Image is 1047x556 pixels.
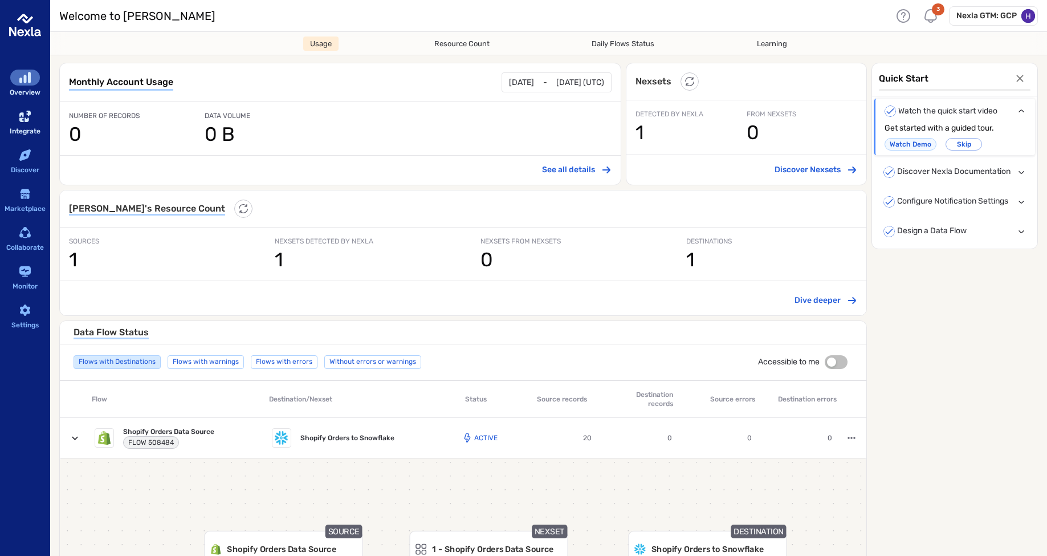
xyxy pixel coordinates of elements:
span: Discover Nexla Documentation [897,167,1011,178]
h6: Nexla GTM: GCP [956,10,1017,22]
h6: Nexsets [635,76,671,87]
div: 3 [932,3,944,16]
div: Destination errors [778,395,837,404]
div: Overview [10,87,40,99]
button: Discover Nexsets [770,160,862,180]
img: Snowflake [275,431,288,445]
span: Accessible to me [758,356,820,368]
span: Flows with warnings [168,354,243,370]
div: Integrate [10,125,40,137]
span: Daily Flows Status [592,39,654,48]
div: table-td-row [681,418,761,458]
div: - [502,73,611,92]
div: Destination/Nexset [269,395,332,404]
div: table-td-row [761,418,841,458]
img: ACg8ocJfsw-lCdNU7Q_oT4dyXxQKwL13WiENarzUPZPiEKFxUXezNQ=s96-c [1021,9,1035,23]
h6: Data Flow Status [74,327,149,338]
a: Overview [7,68,43,100]
span: Usage [310,39,332,48]
span: SOURCE [328,527,360,535]
div: table-td-row [441,418,521,458]
span: DESTINATION [734,527,784,535]
div: table-td-row [601,418,681,458]
span: NEXSET [535,527,565,535]
img: logo [9,9,41,41]
div: Destination records [610,390,673,408]
span: Design a Data Flow [897,226,967,237]
span: Flows with errors [251,354,317,370]
div: Design a Data Flow [874,219,1035,244]
span: Learning [757,39,787,48]
a: Collaborate [7,224,43,255]
a: Watch Demo [885,138,936,151]
div: local-table-inner-cotainer [60,380,866,418]
a: Integrate [7,107,43,139]
span: Shopify Orders Data Source [123,427,214,436]
div: Discover Nexla Documentation [874,160,1035,185]
span: Resource Count [434,39,490,48]
span: FROM NEXSETS [747,109,857,119]
div: table-td-row [263,418,440,458]
div: Flows with warnings [168,355,244,369]
h6: [PERSON_NAME] 's Resource Count [69,203,225,214]
div: Help [894,7,912,25]
h1: 1 [69,249,240,271]
span: Flows with Destinations [74,354,160,370]
span: DESTINATIONS [686,237,857,246]
div: Without errors or warnings [324,355,421,369]
p: [DATE] (UTC) [556,76,604,90]
h3: Welcome to [PERSON_NAME] [59,9,215,23]
h6: 1 - Shopify Orders Data Source [432,545,562,554]
div: Source records [532,392,592,406]
a: Marketplace [7,185,43,217]
h1: 0 [747,121,857,144]
span: DETECTED BY NEXLA [635,109,746,119]
button: Skip [946,138,982,151]
a: Settings [7,301,43,333]
span: NEXSETS FROM NEXSETS [480,237,651,246]
div: Discover [11,164,39,176]
span: Without errors or warnings [325,354,421,370]
span: Configure Notification Settings [897,196,1008,208]
div: chip-with-copy [123,436,179,449]
div: Marketplace [5,203,46,215]
div: Get started with a guided tour. [875,124,1035,133]
span: SOURCES [69,237,240,246]
div: Notifications [922,7,940,25]
span: Quick Start [879,73,928,84]
h1: 0 B [205,123,340,146]
div: Source errors [710,395,755,404]
div: Status [461,392,491,406]
p: [DATE] [509,76,534,90]
div: Monitor [13,281,38,293]
span: Watch the quick start video [898,105,997,117]
h1: 1 [275,249,446,271]
a: Discover [7,146,43,178]
h1: 0 [69,123,205,146]
div: Settings [11,319,39,331]
span: Monthly Account Usage [69,76,173,87]
span: DATA VOLUME [205,111,340,120]
div: Snowflake [95,428,114,448]
p: Active [474,435,498,441]
a: Monitor [7,262,43,294]
div: Flow [87,392,112,406]
div: table-td-row [520,418,601,458]
button: expand row [64,428,85,449]
span: FLOW 508484 [128,439,174,447]
span: NUMBER OF RECORDS [69,111,205,120]
div: Flows with Destinations [74,355,161,369]
div: Snowflake [272,428,291,448]
h1: 0 [480,249,651,271]
h6: Shopify Orders Data Source [227,545,357,554]
div: Watch the quick start video [875,99,1035,124]
div: table-td-row [85,418,263,458]
span: NEXSETS DETECTED BY NEXLA [275,237,446,246]
h1: 1 [686,249,857,271]
button: Dive deeper [790,290,862,311]
button: See all details [537,160,616,180]
h6: Shopify Orders to Snowflake [651,545,781,554]
img: Snowflake [97,431,111,445]
div: Configure Notification Settings [874,189,1035,214]
div: Collaborate [6,242,44,254]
